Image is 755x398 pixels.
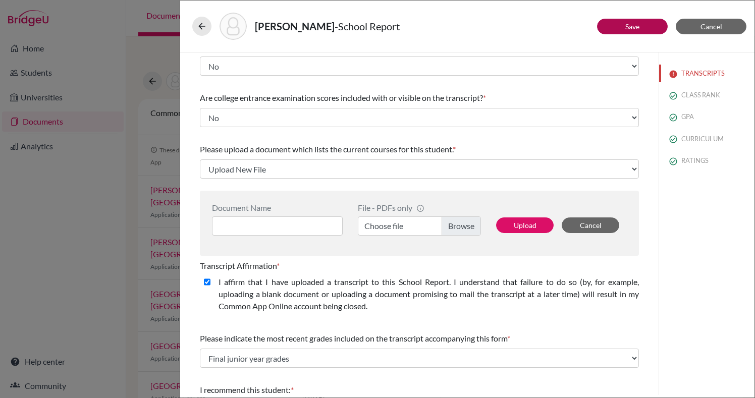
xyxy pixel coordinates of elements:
span: I recommend this student: [200,385,291,394]
button: TRANSCRIPTS [659,65,754,82]
span: Please upload a document which lists the current courses for this student. [200,144,453,154]
span: info [416,204,424,212]
label: Choose file [358,216,481,236]
img: check_circle_outline-e4d4ac0f8e9136db5ab2.svg [669,157,677,165]
strong: [PERSON_NAME] [255,20,335,32]
span: - School Report [335,20,400,32]
button: RATINGS [659,152,754,169]
img: error-544570611efd0a2d1de9.svg [669,70,677,78]
span: Transcript Affirmation [200,261,277,270]
img: check_circle_outline-e4d4ac0f8e9136db5ab2.svg [669,113,677,122]
button: CURRICULUM [659,130,754,148]
img: check_circle_outline-e4d4ac0f8e9136db5ab2.svg [669,135,677,143]
div: File - PDFs only [358,203,481,212]
img: check_circle_outline-e4d4ac0f8e9136db5ab2.svg [669,92,677,100]
span: Please indicate the most recent grades included on the transcript accompanying this form [200,333,507,343]
button: CLASS RANK [659,86,754,104]
label: I affirm that I have uploaded a transcript to this School Report. I understand that failure to do... [219,276,639,312]
button: GPA [659,108,754,126]
div: Document Name [212,203,343,212]
span: Are college entrance examination scores included with or visible on the transcript? [200,93,483,102]
button: Cancel [562,217,619,233]
button: Upload [496,217,554,233]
